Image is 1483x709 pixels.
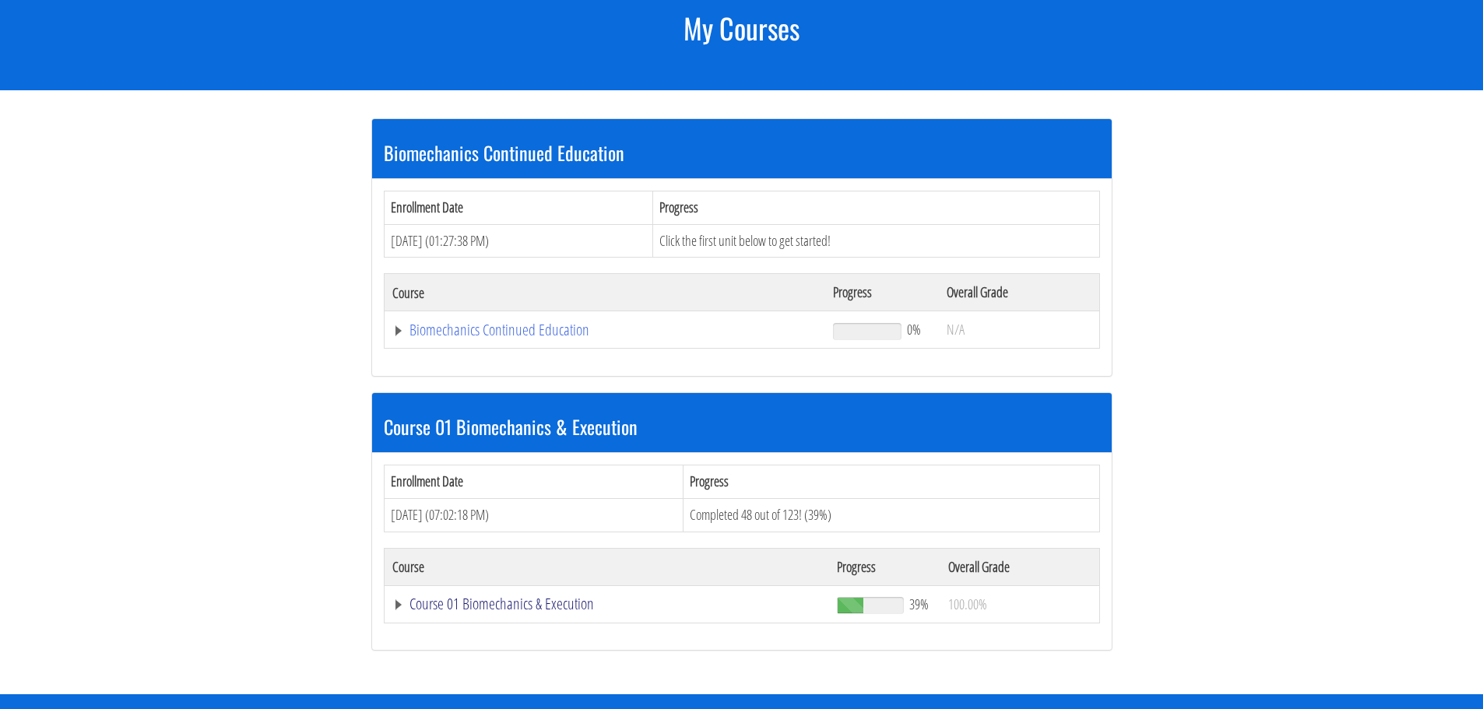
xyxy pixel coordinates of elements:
[392,322,818,338] a: Biomechanics Continued Education
[683,498,1099,532] td: Completed 48 out of 123! (39%)
[384,416,1100,437] h3: Course 01 Biomechanics & Execution
[392,596,822,612] a: Course 01 Biomechanics & Execution
[384,548,829,585] th: Course
[939,311,1099,349] td: N/A
[825,274,938,311] th: Progress
[939,274,1099,311] th: Overall Grade
[384,274,825,311] th: Course
[940,548,1099,585] th: Overall Grade
[940,585,1099,623] td: 100.00%
[384,465,683,499] th: Enrollment Date
[653,191,1099,224] th: Progress
[683,465,1099,499] th: Progress
[653,224,1099,258] td: Click the first unit below to get started!
[829,548,940,585] th: Progress
[384,498,683,532] td: [DATE] (07:02:18 PM)
[384,224,653,258] td: [DATE] (01:27:38 PM)
[384,142,1100,163] h3: Biomechanics Continued Education
[909,595,929,612] span: 39%
[384,191,653,224] th: Enrollment Date
[907,321,921,338] span: 0%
